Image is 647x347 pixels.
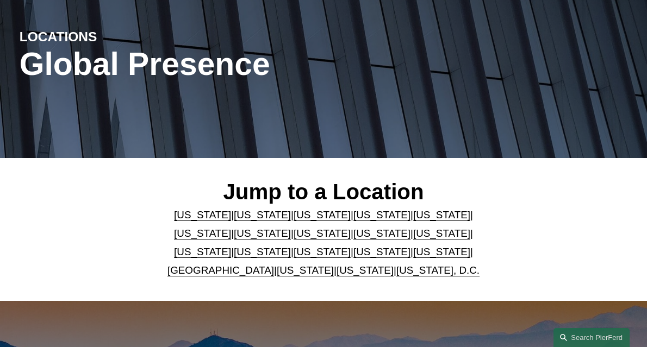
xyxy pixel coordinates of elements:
a: Search this site [553,328,630,347]
a: [US_STATE] [277,264,334,276]
p: | | | | | | | | | | | | | | | | | | [146,206,501,280]
a: [US_STATE] [234,228,291,239]
a: [US_STATE] [413,246,470,257]
a: [US_STATE] [353,228,410,239]
a: [US_STATE] [234,209,291,220]
a: [US_STATE] [174,246,231,257]
a: [US_STATE] [413,209,470,220]
a: [US_STATE] [174,209,231,220]
a: [US_STATE] [353,209,410,220]
h2: Jump to a Location [146,179,501,206]
a: [US_STATE] [294,228,351,239]
a: [US_STATE] [174,228,231,239]
a: [US_STATE] [234,246,291,257]
a: [US_STATE] [413,228,470,239]
a: [US_STATE] [337,264,394,276]
a: [US_STATE] [353,246,410,257]
a: [GEOGRAPHIC_DATA] [167,264,274,276]
h4: LOCATIONS [20,28,172,45]
a: [US_STATE], D.C. [396,264,480,276]
a: [US_STATE] [294,246,351,257]
a: [US_STATE] [294,209,351,220]
h1: Global Presence [20,46,425,82]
